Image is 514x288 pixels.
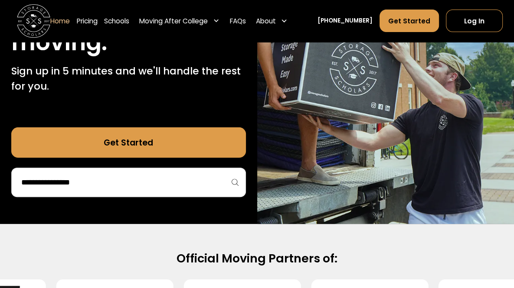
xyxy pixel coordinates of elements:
[17,4,50,38] a: home
[26,251,488,266] h2: Official Moving Partners of:
[11,127,246,158] a: Get Started
[104,9,129,32] a: Schools
[380,10,439,32] a: Get Started
[252,9,291,32] div: About
[136,9,223,32] div: Moving After College
[256,16,276,26] div: About
[446,10,503,32] a: Log In
[50,9,70,32] a: Home
[318,16,373,25] a: [PHONE_NUMBER]
[11,64,246,94] p: Sign up in 5 minutes and we'll handle the rest for you.
[17,4,50,38] img: Storage Scholars main logo
[229,9,246,32] a: FAQs
[76,9,97,32] a: Pricing
[139,16,208,26] div: Moving After College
